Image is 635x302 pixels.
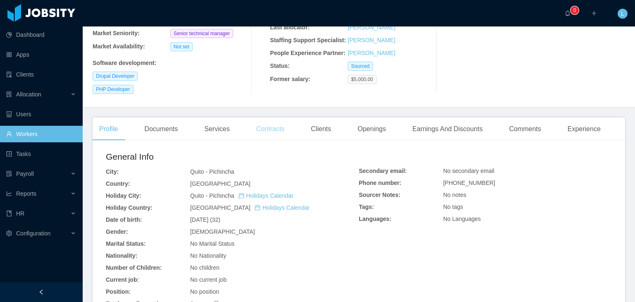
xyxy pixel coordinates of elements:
[502,117,547,141] div: Comments
[6,146,76,162] a: icon: profileTasks
[106,228,128,235] b: Gender:
[239,193,244,199] i: icon: calendar
[270,76,310,82] b: Former salary:
[406,117,489,141] div: Earnings And Discounts
[443,168,494,174] span: No secondary email
[198,117,236,141] div: Services
[6,91,12,97] i: icon: solution
[106,276,139,283] b: Current job:
[190,204,310,211] span: [GEOGRAPHIC_DATA]
[106,204,153,211] b: Holiday Country:
[255,205,260,211] i: icon: calendar
[106,180,130,187] b: Country:
[443,216,481,222] span: No Languages
[190,264,220,271] span: No children
[239,192,294,199] a: icon: calendarHolidays Calendar
[348,75,376,84] span: $5,000.00
[443,180,495,186] span: [PHONE_NUMBER]
[571,6,579,14] sup: 0
[348,50,395,56] a: [PERSON_NAME]
[359,180,401,186] b: Phone number:
[6,171,12,177] i: icon: file-protect
[250,117,291,141] div: Contracts
[16,190,36,197] span: Reports
[359,204,374,210] b: Tags:
[190,252,226,259] span: No Nationality
[6,66,76,83] a: icon: auditClients
[348,24,395,31] a: [PERSON_NAME]
[6,46,76,63] a: icon: appstoreApps
[6,230,12,236] i: icon: setting
[270,50,345,56] b: People Experience Partner:
[93,72,138,81] span: Drupal Developer
[270,37,346,43] b: Staffing Support Specialist:
[190,192,294,199] span: Quito - Pichincha
[138,117,184,141] div: Documents
[106,252,137,259] b: Nationality:
[255,204,310,211] a: icon: calendarHolidays Calendar
[106,168,119,175] b: City:
[190,180,251,187] span: [GEOGRAPHIC_DATA]
[93,60,156,66] b: Software development :
[93,85,134,94] span: PHP Developer
[6,106,76,122] a: icon: robotUsers
[621,9,624,19] span: L
[106,150,359,163] h2: General Info
[6,191,12,197] i: icon: line-chart
[106,264,162,271] b: Number of Children:
[304,117,338,141] div: Clients
[106,240,146,247] b: Marital Status:
[351,117,393,141] div: Openings
[106,192,141,199] b: Holiday City:
[190,216,220,223] span: [DATE] (32)
[348,37,395,43] a: [PERSON_NAME]
[16,170,34,177] span: Payroll
[106,216,142,223] b: Date of birth:
[443,203,612,211] div: No tags
[359,216,392,222] b: Languages:
[591,10,597,16] i: icon: plus
[6,126,76,142] a: icon: userWorkers
[270,24,310,31] b: Last allocator:
[16,91,41,98] span: Allocation
[190,288,219,295] span: No position
[565,10,571,16] i: icon: bell
[190,228,255,235] span: [DEMOGRAPHIC_DATA]
[561,117,607,141] div: Experience
[93,30,140,36] b: Market Seniority:
[359,192,400,198] b: Sourcer Notes:
[170,29,233,38] span: Senior technical manager
[190,276,227,283] span: No current job
[93,117,124,141] div: Profile
[443,192,466,198] span: No notes
[16,230,50,237] span: Configuration
[348,62,373,71] span: Sourced
[190,240,234,247] span: No Marital Status
[359,168,407,174] b: Secondary email:
[270,62,289,69] b: Status:
[6,211,12,216] i: icon: book
[170,42,193,51] span: Not set
[106,288,131,295] b: Position:
[93,43,145,50] b: Market Availability:
[6,26,76,43] a: icon: pie-chartDashboard
[190,168,234,175] span: Quito - Pichincha
[16,210,24,217] span: HR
